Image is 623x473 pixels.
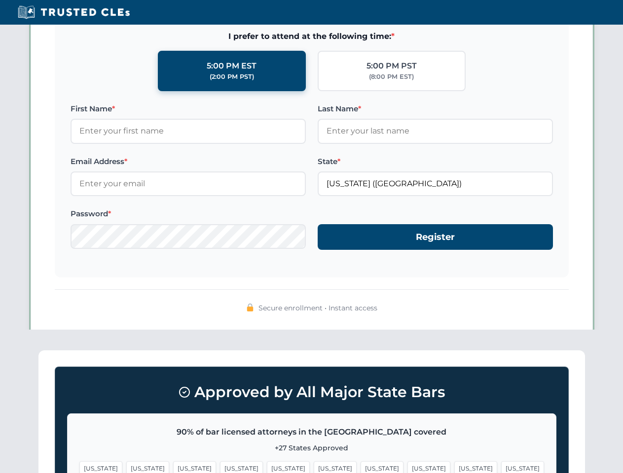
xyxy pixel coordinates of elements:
[15,5,133,20] img: Trusted CLEs
[79,426,544,439] p: 90% of bar licensed attorneys in the [GEOGRAPHIC_DATA] covered
[246,304,254,311] img: 🔒
[318,119,553,143] input: Enter your last name
[258,303,377,313] span: Secure enrollment • Instant access
[79,442,544,453] p: +27 States Approved
[318,171,553,196] input: Georgia (GA)
[67,379,556,405] h3: Approved by All Major State Bars
[366,60,417,72] div: 5:00 PM PST
[207,60,257,72] div: 5:00 PM EST
[210,72,254,82] div: (2:00 PM PST)
[318,103,553,115] label: Last Name
[318,224,553,250] button: Register
[369,72,414,82] div: (8:00 PM EST)
[71,156,306,168] label: Email Address
[71,30,553,43] span: I prefer to attend at the following time:
[71,208,306,220] label: Password
[318,156,553,168] label: State
[71,171,306,196] input: Enter your email
[71,103,306,115] label: First Name
[71,119,306,143] input: Enter your first name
